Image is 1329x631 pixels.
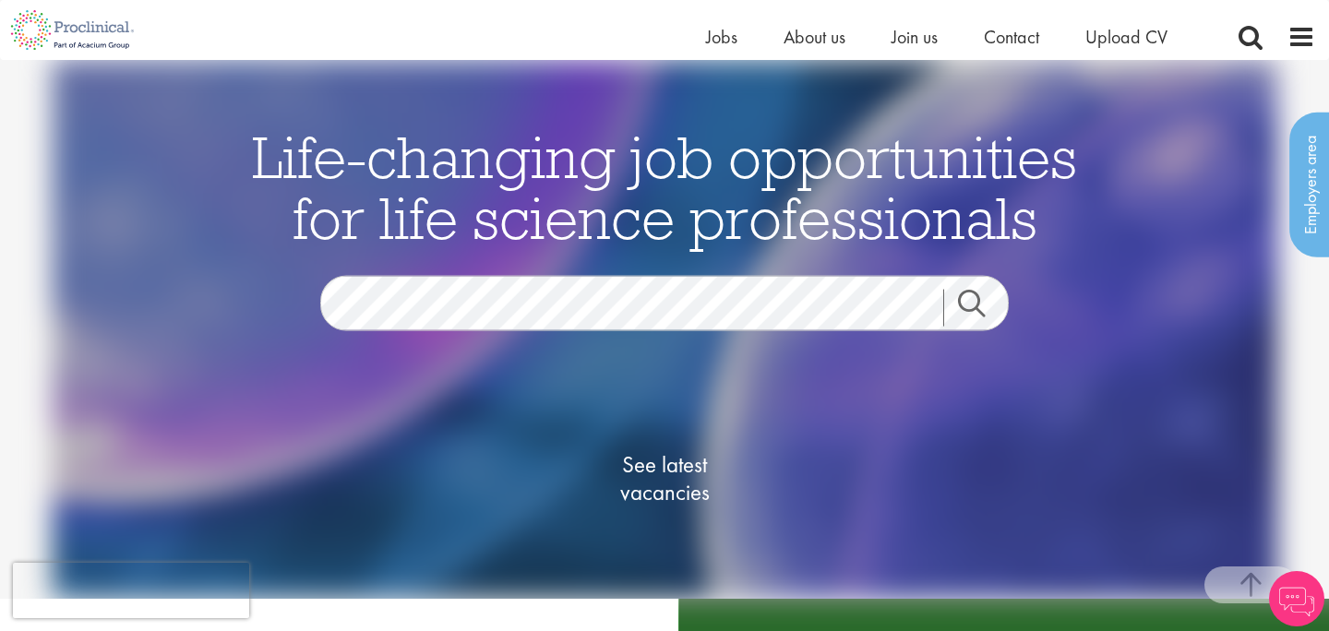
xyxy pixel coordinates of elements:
[252,120,1077,255] span: Life-changing job opportunities for life science professionals
[892,25,938,49] a: Join us
[572,377,757,580] a: See latestvacancies
[943,290,1023,327] a: Job search submit button
[706,25,737,49] a: Jobs
[1085,25,1167,49] a: Upload CV
[984,25,1039,49] a: Contact
[784,25,845,49] a: About us
[1269,571,1324,626] img: Chatbot
[53,60,1277,599] img: candidate home
[572,451,757,506] span: See latest vacancies
[13,563,249,618] iframe: reCAPTCHA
